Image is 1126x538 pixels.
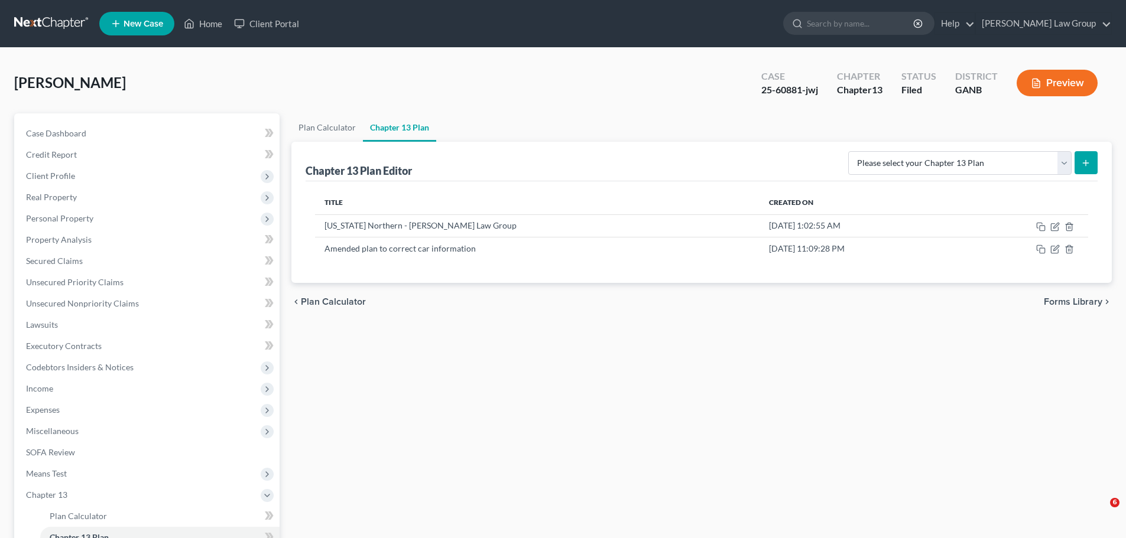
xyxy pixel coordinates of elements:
div: 25-60881-jwj [761,83,818,97]
div: Filed [901,83,936,97]
span: Expenses [26,405,60,415]
span: Personal Property [26,213,93,223]
th: Title [315,191,760,214]
td: [DATE] 11:09:28 PM [760,237,959,259]
td: [US_STATE] Northern - [PERSON_NAME] Law Group [315,214,760,237]
a: Credit Report [17,144,280,165]
button: Forms Library chevron_right [1044,297,1112,307]
th: Created On [760,191,959,214]
div: GANB [955,83,998,97]
span: New Case [124,19,163,28]
a: Chapter 13 Plan [363,113,436,142]
a: Help [935,13,975,34]
span: [PERSON_NAME] [14,74,126,91]
span: 13 [872,84,882,95]
div: Chapter [837,83,882,97]
td: Amended plan to correct car information [315,237,760,259]
span: Plan Calculator [301,297,366,307]
button: Preview [1017,70,1098,96]
div: Chapter 13 Plan Editor [306,164,412,178]
a: Property Analysis [17,229,280,250]
a: Secured Claims [17,250,280,272]
i: chevron_right [1102,297,1112,307]
span: SOFA Review [26,447,75,457]
span: Client Profile [26,171,75,181]
iframe: Intercom live chat [1086,498,1114,526]
input: Search by name... [807,12,915,34]
a: Plan Calculator [40,506,280,527]
span: Real Property [26,192,77,202]
td: [DATE] 1:02:55 AM [760,214,959,237]
span: Miscellaneous [26,426,79,436]
a: Unsecured Priority Claims [17,272,280,293]
div: Chapter [837,70,882,83]
span: Credit Report [26,149,77,159]
a: Unsecured Nonpriority Claims [17,293,280,314]
span: Case Dashboard [26,128,86,138]
a: Lawsuits [17,314,280,335]
div: Status [901,70,936,83]
a: Home [178,13,228,34]
span: Plan Calculator [50,511,107,521]
span: Codebtors Insiders & Notices [26,362,134,372]
button: chevron_left Plan Calculator [291,297,366,307]
span: Chapter 13 [26,490,67,500]
a: Case Dashboard [17,123,280,144]
span: Executory Contracts [26,341,102,351]
span: Lawsuits [26,319,58,330]
a: Executory Contracts [17,335,280,357]
i: chevron_left [291,297,301,307]
a: [PERSON_NAME] Law Group [976,13,1111,34]
span: Secured Claims [26,256,83,266]
a: SOFA Review [17,442,280,463]
span: Income [26,383,53,393]
span: Property Analysis [26,234,92,244]
span: 6 [1110,498,1119,507]
div: District [955,70,998,83]
span: Means Test [26,468,67,478]
div: Case [761,70,818,83]
a: Plan Calculator [291,113,363,142]
a: Client Portal [228,13,305,34]
span: Unsecured Priority Claims [26,277,124,287]
span: Unsecured Nonpriority Claims [26,298,139,308]
span: Forms Library [1044,297,1102,307]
